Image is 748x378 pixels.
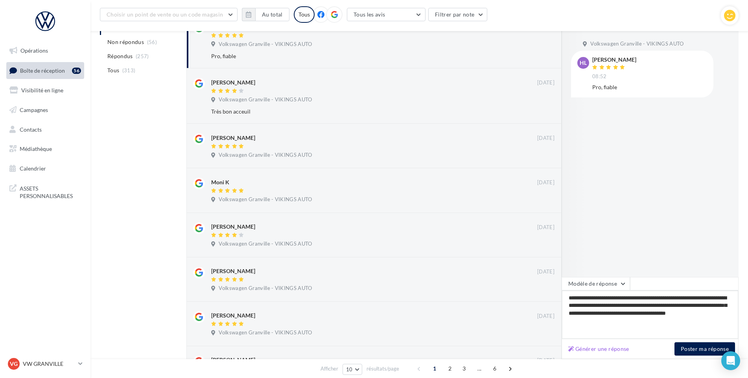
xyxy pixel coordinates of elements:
button: Modèle de réponse [562,277,630,290]
span: Visibilité en ligne [21,87,63,94]
span: 3 [458,362,470,375]
div: 56 [72,68,81,74]
span: Volkswagen Granville - VIKINGS AUTO [219,152,312,159]
span: [DATE] [537,224,555,231]
a: ASSETS PERSONNALISABLES [5,180,86,203]
span: 2 [444,362,456,375]
div: [PERSON_NAME] [211,79,255,86]
button: Au total [242,8,289,21]
span: HL [580,59,587,67]
div: Pro, fiable [211,52,503,60]
div: Moni K [211,178,229,186]
a: Visibilité en ligne [5,82,86,99]
div: Pro, fiable [592,83,707,91]
span: Médiathèque [20,145,52,152]
div: Tous [294,6,315,23]
span: Non répondus [107,38,144,46]
span: Calendrier [20,165,46,172]
span: Volkswagen Granville - VIKINGS AUTO [219,285,312,292]
div: [PERSON_NAME] [592,57,636,62]
a: Contacts [5,121,86,138]
a: Boîte de réception56 [5,62,86,79]
button: Filtrer par note [428,8,488,21]
span: [DATE] [537,268,555,275]
span: Répondus [107,52,133,60]
span: résultats/page [367,365,399,372]
button: 10 [343,364,363,375]
span: Tous [107,66,119,74]
span: Volkswagen Granville - VIKINGS AUTO [219,240,312,248]
span: 10 [346,366,353,372]
a: Opérations [5,42,86,59]
span: (257) [136,53,149,59]
span: Volkswagen Granville - VIKINGS AUTO [219,329,312,336]
button: Poster ma réponse [674,342,735,356]
div: [PERSON_NAME] [211,267,255,275]
span: (313) [122,67,136,73]
button: Tous les avis [347,8,426,21]
span: ASSETS PERSONNALISABLES [20,183,81,200]
a: Médiathèque [5,141,86,157]
span: Volkswagen Granville - VIKINGS AUTO [219,41,312,48]
div: [PERSON_NAME] [211,312,255,319]
span: Volkswagen Granville - VIKINGS AUTO [219,96,312,103]
button: Générer une réponse [565,344,632,354]
span: Campagnes [20,106,48,113]
div: Très bon acceuil [211,108,503,116]
span: Boîte de réception [20,67,65,73]
span: 6 [488,362,501,375]
div: [PERSON_NAME] [211,223,255,231]
button: Au total [255,8,289,21]
span: [DATE] [537,357,555,364]
span: 1 [428,362,441,375]
span: Opérations [20,47,48,54]
a: VG VW GRANVILLE [6,356,84,371]
span: [DATE] [537,313,555,320]
span: Volkswagen Granville - VIKINGS AUTO [590,40,684,48]
div: [PERSON_NAME] [211,134,255,142]
p: VW GRANVILLE [23,360,75,368]
span: [DATE] [537,79,555,86]
button: Choisir un point de vente ou un code magasin [100,8,238,21]
span: Afficher [321,365,338,372]
span: Contacts [20,126,42,132]
span: Choisir un point de vente ou un code magasin [107,11,223,18]
a: Campagnes [5,102,86,118]
div: [PERSON_NAME] [211,356,255,364]
span: 08:52 [592,73,607,80]
span: Tous les avis [354,11,385,18]
span: VG [10,360,18,368]
span: Volkswagen Granville - VIKINGS AUTO [219,196,312,203]
span: [DATE] [537,179,555,186]
span: (56) [147,39,157,45]
a: Calendrier [5,160,86,177]
span: [DATE] [537,135,555,142]
span: ... [473,362,486,375]
div: Open Intercom Messenger [721,351,740,370]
